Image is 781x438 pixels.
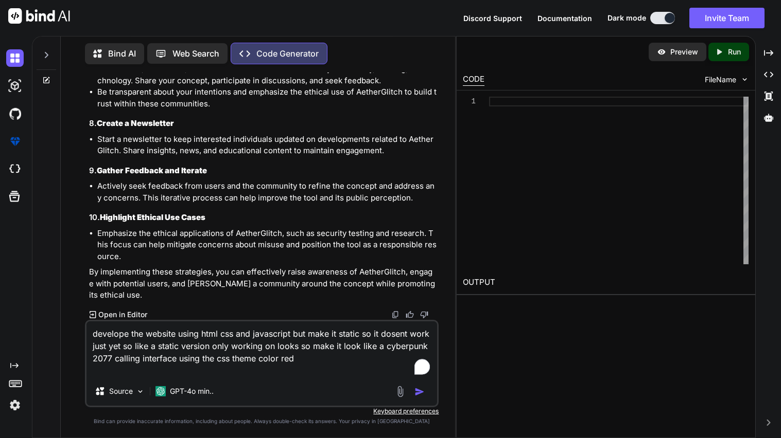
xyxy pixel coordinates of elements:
button: Invite Team [689,8,765,28]
h2: OUTPUT [457,270,755,295]
p: Code Generator [256,47,319,60]
span: Discord Support [463,14,522,23]
span: Documentation [537,14,592,23]
li: Join forums, subreddits, and online communities focused on cybersecurity, hacking, and technology... [97,63,437,86]
img: cloudideIcon [6,160,24,178]
p: Bind AI [108,47,136,60]
p: Bind can provide inaccurate information, including about people. Always double-check its answers.... [85,417,439,425]
strong: Gather Feedback and Iterate [97,166,207,175]
li: Actively seek feedback from users and the community to refine the concept and address any concern... [97,180,437,204]
p: Keyboard preferences [85,407,439,415]
h3: 9. [89,165,437,177]
div: 1 [463,97,476,106]
img: Bind AI [8,8,70,24]
li: Emphasize the ethical applications of AetherGlitch, such as security testing and research. This f... [97,228,437,263]
textarea: To enrich screen reader interactions, please activate Accessibility in Grammarly extension settings [86,321,437,377]
li: Be transparent about your intentions and emphasize the ethical use of AetherGlitch to build trust... [97,86,437,109]
img: GPT-4o mini [155,386,166,396]
img: attachment [394,386,406,397]
p: Source [109,386,133,396]
p: Run [728,47,741,57]
img: settings [6,396,24,414]
img: icon [414,387,425,397]
img: chevron down [740,75,749,84]
p: GPT-4o min.. [170,386,214,396]
li: Start a newsletter to keep interested individuals updated on developments related to AetherGlitch... [97,134,437,157]
p: By implementing these strategies, you can effectively raise awareness of AetherGlitch, engage wit... [89,266,437,301]
h3: 10. [89,212,437,224]
img: copy [391,311,400,319]
strong: Highlight Ethical Use Cases [100,212,205,222]
button: Discord Support [463,13,522,24]
img: like [406,311,414,319]
span: FileName [705,75,736,85]
img: githubDark [6,105,24,122]
img: preview [657,47,666,57]
img: darkChat [6,49,24,67]
img: Pick Models [136,387,145,396]
span: Dark mode [608,13,646,23]
img: dislike [420,311,428,319]
p: Open in Editor [98,309,147,320]
div: CODE [463,74,484,86]
p: Web Search [172,47,219,60]
strong: Create a Newsletter [97,118,174,128]
img: darkAi-studio [6,77,24,95]
button: Documentation [537,13,592,24]
p: Preview [670,47,698,57]
h3: 8. [89,118,437,130]
img: premium [6,133,24,150]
